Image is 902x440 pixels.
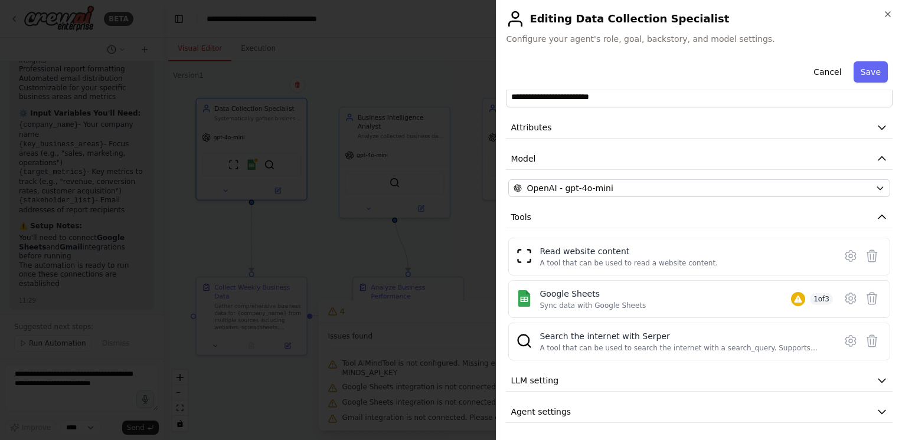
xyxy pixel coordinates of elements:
button: Save [854,61,888,83]
button: Tools [506,206,893,228]
button: Delete tool [861,288,883,309]
img: SerperDevTool [516,333,532,349]
img: Google Sheets [516,290,532,307]
button: Delete tool [861,330,883,352]
span: Model [511,153,535,165]
button: Agent settings [506,401,893,423]
span: Tools [511,211,531,223]
div: Search the internet with Serper [540,330,828,342]
button: Attributes [506,117,893,139]
span: Agent settings [511,406,571,418]
button: Model [506,148,893,170]
img: ScrapeWebsiteTool [516,248,532,264]
button: Delete tool [861,245,883,267]
span: LLM setting [511,375,558,386]
button: Configure tool [840,288,861,309]
div: Read website content [540,245,718,257]
span: OpenAI - gpt-4o-mini [527,182,613,194]
button: LLM setting [506,370,893,392]
h2: Editing Data Collection Specialist [506,9,893,28]
button: Cancel [806,61,848,83]
div: A tool that can be used to read a website content. [540,258,718,268]
button: Configure tool [840,330,861,352]
div: Google Sheets [540,288,646,300]
span: Attributes [511,122,551,133]
button: OpenAI - gpt-4o-mini [508,179,890,197]
span: 1 of 3 [810,293,833,305]
div: Sync data with Google Sheets [540,301,646,310]
div: A tool that can be used to search the internet with a search_query. Supports different search typ... [540,343,828,353]
span: Configure your agent's role, goal, backstory, and model settings. [506,33,893,45]
button: Configure tool [840,245,861,267]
